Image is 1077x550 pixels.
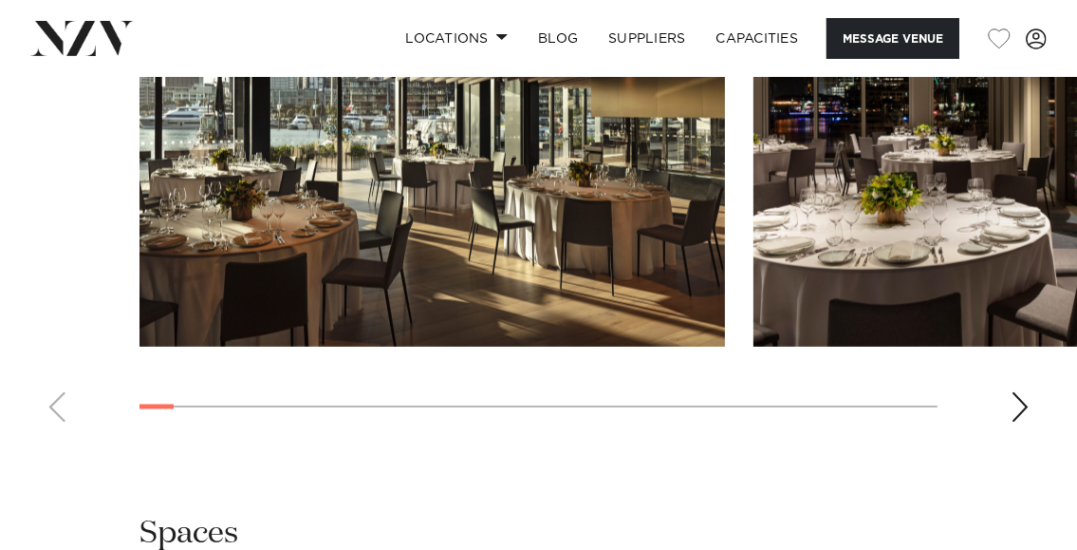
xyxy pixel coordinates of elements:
[523,18,593,59] a: BLOG
[593,18,700,59] a: SUPPLIERS
[390,18,523,59] a: Locations
[826,18,959,59] button: Message Venue
[30,21,134,55] img: nzv-logo.png
[701,18,814,59] a: Capacities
